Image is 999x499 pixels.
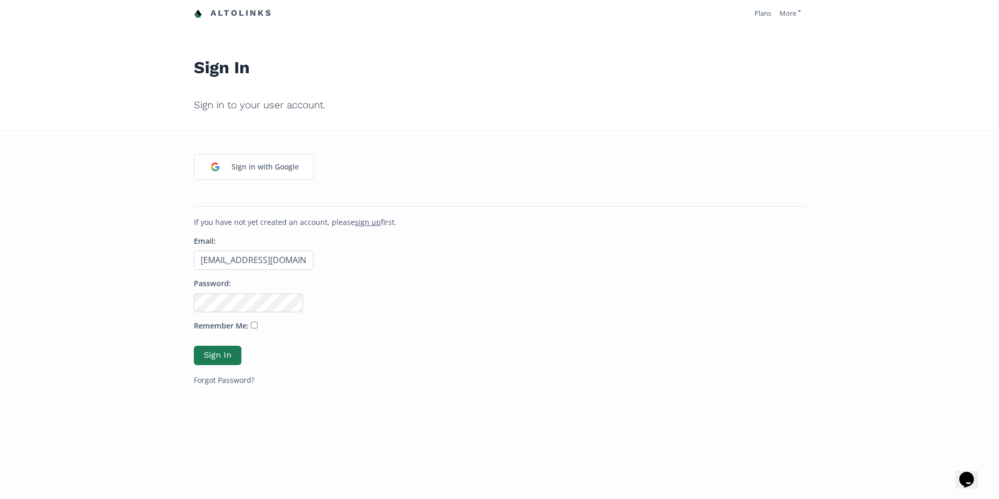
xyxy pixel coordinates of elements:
iframe: chat widget [955,457,989,489]
a: Sign in with Google [194,154,314,180]
h1: Sign In [194,35,805,84]
a: Altolinks [194,5,272,22]
img: favicon-32x32.png [194,9,202,18]
a: sign up [355,217,381,227]
h2: Sign in to your user account. [194,92,805,118]
button: Sign In [194,346,241,365]
p: If you have not yet created an account, please first. [194,217,805,228]
a: More [780,8,801,18]
input: Email address [194,251,313,270]
a: Forgot Password? [194,375,254,385]
label: Remember Me: [194,321,249,332]
label: Password: [194,278,231,289]
a: Plans [754,8,771,18]
label: Email: [194,236,216,247]
div: Sign in with Google [226,156,304,178]
img: google_login_logo_184.png [204,156,226,178]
